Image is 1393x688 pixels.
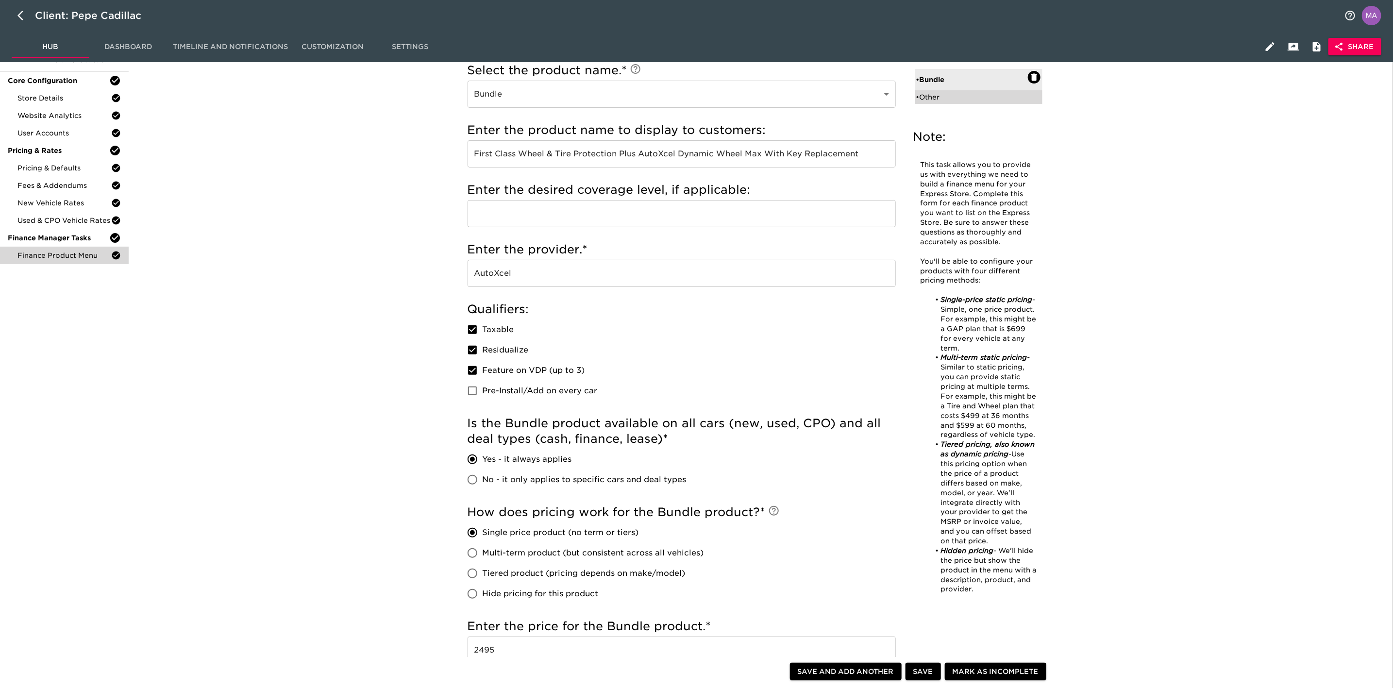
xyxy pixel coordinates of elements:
[931,295,1037,353] li: - Simple, one price product. For example, this might be a GAP plan that is $699 for every vehicle...
[483,527,639,538] span: Single price product (no term or tiers)
[483,588,599,600] span: Hide pricing for this product
[17,216,111,225] span: Used & CPO Vehicle Rates
[173,41,288,53] span: Timeline and Notifications
[1282,35,1305,58] button: Client View
[1362,6,1381,25] img: Profile
[8,76,109,85] span: Core Configuration
[790,663,902,681] button: Save and Add Another
[17,251,111,260] span: Finance Product Menu
[17,198,111,208] span: New Vehicle Rates
[1328,38,1381,56] button: Share
[468,182,896,198] h5: Enter the desired coverage level, if applicable:
[483,365,585,376] span: Feature on VDP (up to 3)
[17,128,111,138] span: User Accounts
[468,619,896,634] h5: Enter the price for the Bundle product.
[483,453,572,465] span: Yes - it always applies
[8,233,109,243] span: Finance Manager Tasks
[35,8,155,23] div: Client: Pepe Cadillac
[1339,4,1362,27] button: notifications
[483,547,704,559] span: Multi-term product (but consistent across all vehicles)
[377,41,443,53] span: Settings
[945,663,1046,681] button: Mark as Incomplete
[8,146,109,155] span: Pricing & Rates
[1336,41,1374,53] span: Share
[95,41,161,53] span: Dashboard
[1028,71,1041,84] button: Delete: Bundle
[300,41,366,53] span: Customization
[940,353,1027,361] em: Multi-term static pricing
[913,129,1044,145] h5: Note:
[468,63,896,78] h5: Select the product name.
[921,160,1037,247] p: This task allows you to provide us with everything we need to build a finance menu for your Expre...
[940,547,993,554] em: Hidden pricing
[468,302,896,317] h5: Qualifiers:
[483,385,598,397] span: Pre-Install/Add on every car
[906,663,941,681] button: Save
[468,416,896,447] h5: Is the Bundle product available on all cars (new, used, CPO) and all deal types (cash, finance, l...
[913,666,933,678] span: Save
[1027,353,1030,361] em: -
[921,257,1037,286] p: You'll be able to configure your products with four different pricing methods:
[916,92,1028,102] div: • Other
[468,504,896,520] h5: How does pricing work for the Bundle product?
[17,181,111,190] span: Fees & Addendums
[916,75,1028,84] div: • Bundle
[468,637,896,664] input: Example: $499
[483,568,686,579] span: Tiered product (pricing depends on make/model)
[915,69,1042,90] div: •Bundle
[468,260,896,287] input: Example: SafeGuard, EasyCare, JM&A
[798,666,894,678] span: Save and Add Another
[1009,450,1012,458] em: -
[17,41,84,53] span: Hub
[915,90,1042,104] div: •Other
[931,440,1037,546] li: Use this pricing option when the price of a product differs based on make, model, or year. We'll ...
[468,122,896,138] h5: Enter the product name to display to customers:
[483,344,529,356] span: Residualize
[483,324,514,336] span: Taxable
[468,242,896,257] h5: Enter the provider.
[468,81,896,108] div: Bundle
[17,111,111,120] span: Website Analytics
[953,666,1039,678] span: Mark as Incomplete
[940,296,1032,303] em: Single-price static pricing
[1259,35,1282,58] button: Edit Hub
[17,163,111,173] span: Pricing & Defaults
[931,546,1037,594] li: - We'll hide the price but show the product in the menu with a description, product, and provider.
[1305,35,1328,58] button: Internal Notes and Comments
[940,440,1037,458] em: Tiered pricing, also known as dynamic pricing
[931,353,1037,440] li: Similar to static pricing, you can provide static pricing at multiple terms. For example, this mi...
[483,474,687,486] span: No - it only applies to specific cars and deal types
[17,93,111,103] span: Store Details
